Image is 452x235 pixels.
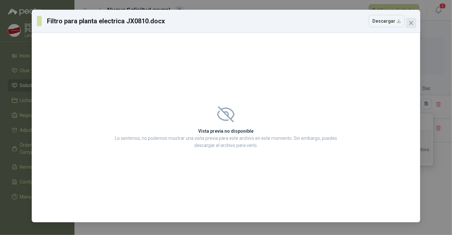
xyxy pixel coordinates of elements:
button: Close [406,18,416,28]
h3: Filtro para planta electrica JX0810.docx [47,16,165,26]
button: Descargar [369,15,405,27]
h2: Vista previa no disponible [113,128,339,135]
p: Lo sentimos, no podemos mostrar una vista previa para este archivo en este momento. Sin embargo, ... [113,135,339,149]
span: close [409,20,414,26]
